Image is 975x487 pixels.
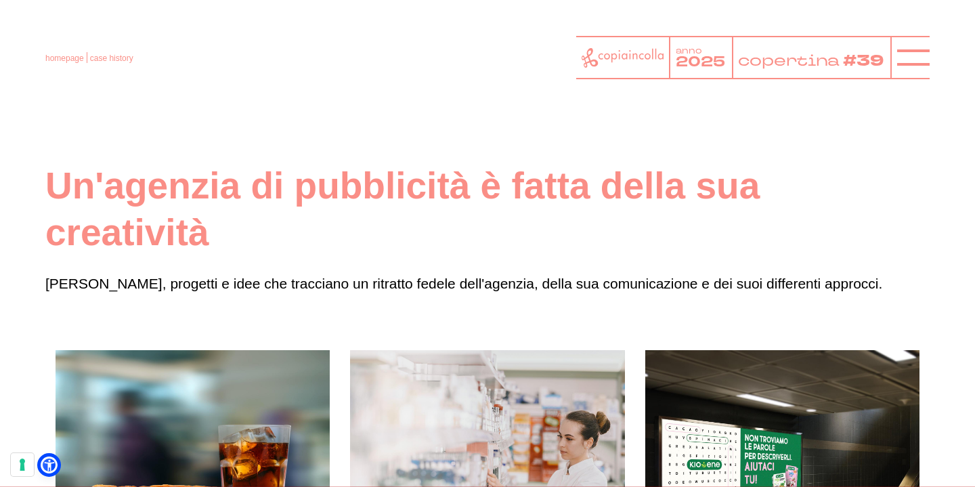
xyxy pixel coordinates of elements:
[738,50,840,70] tspan: copertina
[843,50,884,72] tspan: #39
[90,54,133,63] span: case history
[11,453,34,476] button: Le tue preferenze relative al consenso per le tecnologie di tracciamento
[45,163,930,256] h1: Un'agenzia di pubblicità è fatta della sua creatività
[45,272,930,295] p: [PERSON_NAME], progetti e idee che tracciano un ritratto fedele dell'agenzia, della sua comunicaz...
[676,45,702,56] tspan: anno
[41,457,58,473] a: Open Accessibility Menu
[676,52,725,71] tspan: 2025
[45,54,84,63] a: homepage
